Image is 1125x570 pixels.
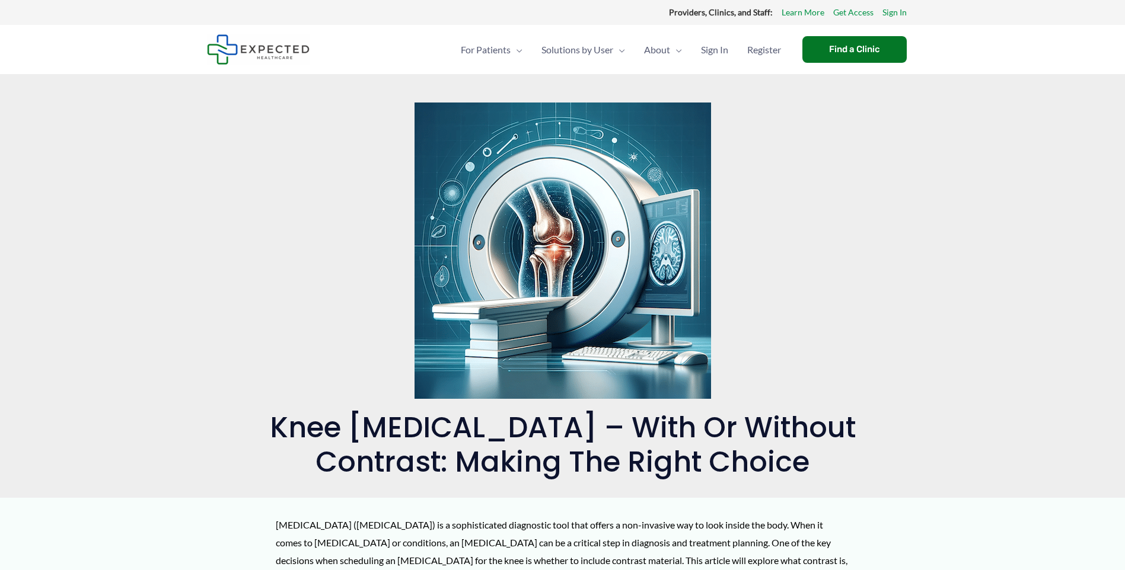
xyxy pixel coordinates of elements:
[415,103,711,399] img: Visual representation of an MRI machine with a knee joint in the middle of it
[691,29,738,71] a: Sign In
[461,29,511,71] span: For Patients
[511,29,522,71] span: Menu Toggle
[882,5,907,20] a: Sign In
[644,29,670,71] span: About
[451,29,532,71] a: For PatientsMenu Toggle
[747,29,781,71] span: Register
[635,29,691,71] a: AboutMenu Toggle
[541,29,613,71] span: Solutions by User
[738,29,791,71] a: Register
[451,29,791,71] nav: Primary Site Navigation
[532,29,635,71] a: Solutions by UserMenu Toggle
[670,29,682,71] span: Menu Toggle
[207,34,310,65] img: Expected Healthcare Logo - side, dark font, small
[782,5,824,20] a: Learn More
[669,7,773,17] strong: Providers, Clinics, and Staff:
[701,29,728,71] span: Sign In
[207,411,919,479] h1: Knee [MEDICAL_DATA] – With or Without Contrast: Making the Right Choice
[613,29,625,71] span: Menu Toggle
[802,36,907,63] a: Find a Clinic
[833,5,874,20] a: Get Access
